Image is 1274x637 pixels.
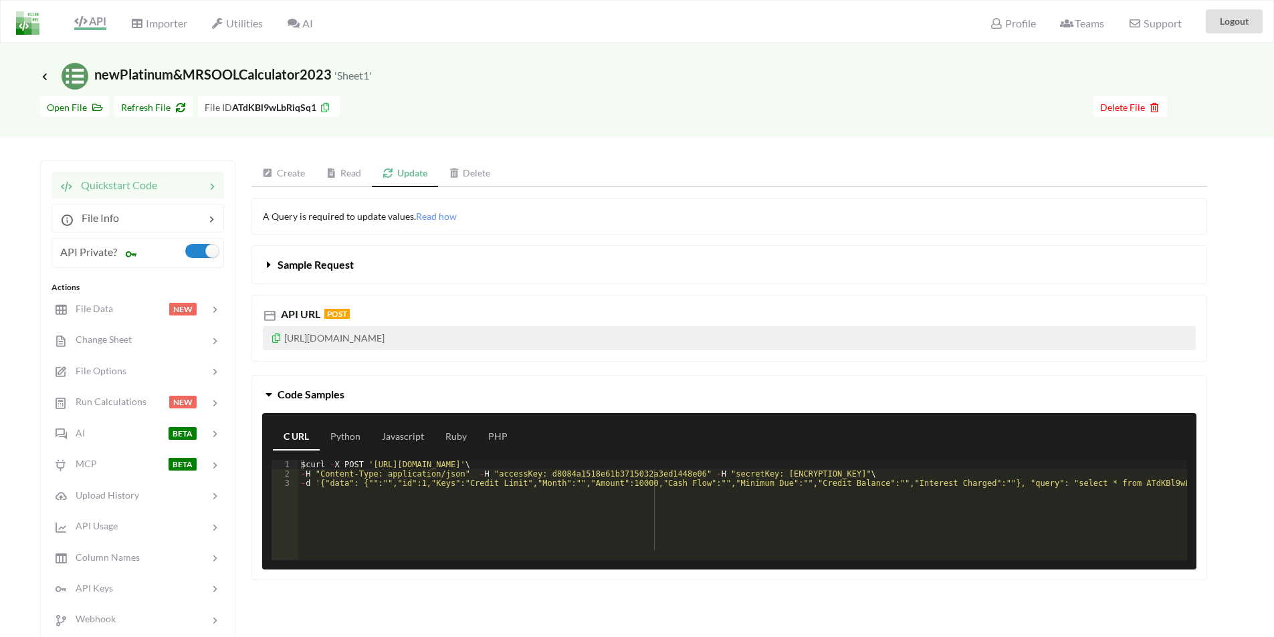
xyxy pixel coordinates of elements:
div: 2 [272,469,298,479]
button: Sample Request [252,246,1206,283]
span: Quickstart Code [73,178,157,191]
img: /static/media/sheets.7a1b7961.svg [62,63,88,90]
span: Support [1128,18,1181,29]
small: 'Sheet1' [334,69,372,82]
span: AI [68,427,85,438]
span: Profile [990,17,1035,29]
p: [URL][DOMAIN_NAME] [263,326,1196,350]
span: Teams [1060,17,1104,29]
a: Ruby [435,424,477,451]
span: BETA [169,458,197,471]
span: Upload History [68,489,139,501]
span: File Info [74,211,119,224]
span: Importer [130,17,187,29]
span: File Options [68,365,126,376]
a: Create [251,160,316,187]
span: MCP [68,458,97,469]
span: File Data [68,303,113,314]
span: API Usage [68,520,118,531]
button: Delete File [1093,96,1167,117]
a: PHP [477,424,518,451]
span: BETA [169,427,197,440]
div: 3 [272,479,298,488]
b: ATdKBl9wLbRiqSq1 [232,102,316,113]
span: newPlatinum&MRSOOLCalculator2023 [40,66,372,82]
span: Read how [416,211,457,222]
div: Actions [51,281,224,293]
button: Code Samples [252,376,1206,413]
button: Refresh File [114,96,193,117]
span: A Query is required to update values. [263,211,457,222]
span: Code Samples [278,388,344,400]
a: C URL [273,424,320,451]
img: LogoIcon.png [16,11,39,35]
span: Change Sheet [68,334,132,345]
span: Delete File [1100,102,1160,113]
span: Open File [47,102,102,113]
button: Logout [1206,9,1263,33]
span: Refresh File [121,102,186,113]
span: Run Calculations [68,396,146,407]
a: Read [316,160,373,187]
span: Utilities [211,17,263,29]
div: 1 [272,460,298,469]
a: Update [372,160,438,187]
button: Open File [40,96,109,117]
span: NEW [169,396,197,408]
a: Python [320,424,371,451]
span: API URL [278,307,320,320]
span: AI [287,17,312,29]
span: Column Names [68,551,140,563]
a: Javascript [371,424,435,451]
span: POST [324,309,350,319]
span: Sample Request [278,258,354,271]
span: API Keys [68,582,113,594]
a: Delete [438,160,502,187]
span: API [74,15,106,27]
span: NEW [169,303,197,315]
span: File ID [205,102,232,113]
span: Webhook [68,613,116,624]
span: API Private? [60,245,117,258]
